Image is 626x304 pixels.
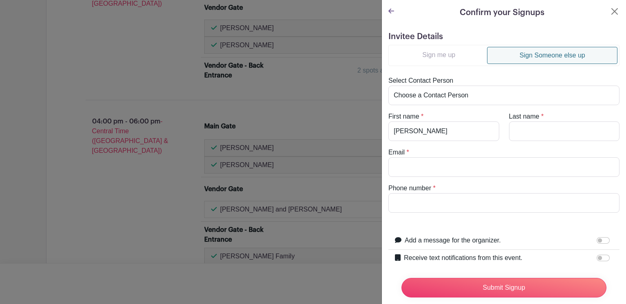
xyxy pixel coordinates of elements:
h5: Invitee Details [388,32,619,42]
a: Sign me up [390,47,487,63]
label: Select Contact Person [388,76,453,86]
label: Last name [509,112,540,121]
label: First name [388,112,419,121]
input: Submit Signup [401,278,606,297]
label: Receive text notifications from this event. [404,253,522,263]
label: Phone number [388,183,431,193]
label: Add a message for the organizer. [405,236,501,245]
h5: Confirm your Signups [460,7,544,19]
button: Close [610,7,619,16]
a: Sign Someone else up [487,47,617,64]
label: Email [388,148,405,157]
